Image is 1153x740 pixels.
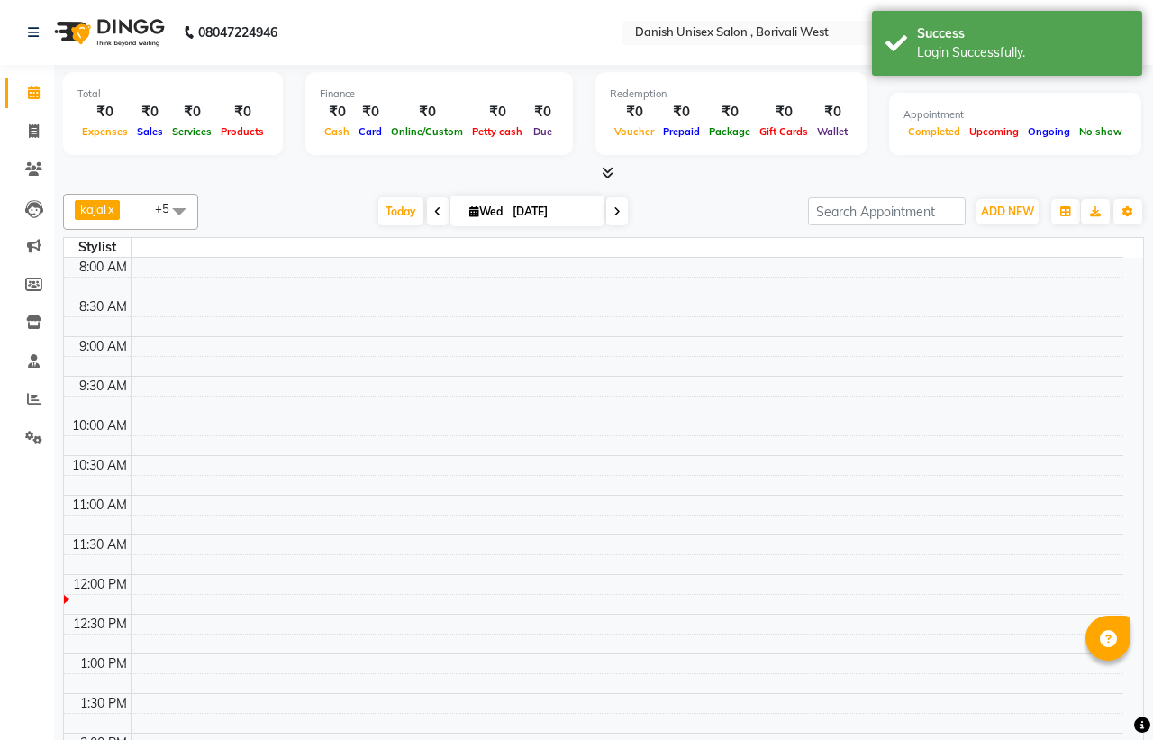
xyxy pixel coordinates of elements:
[76,297,131,316] div: 8:30 AM
[216,125,268,138] span: Products
[320,125,354,138] span: Cash
[320,87,558,102] div: Finance
[76,377,131,396] div: 9:30 AM
[77,125,132,138] span: Expenses
[77,102,132,123] div: ₹0
[354,102,386,123] div: ₹0
[320,102,354,123] div: ₹0
[155,201,183,215] span: +5
[80,202,106,216] span: kajal
[106,202,114,216] a: x
[216,102,268,123] div: ₹0
[76,337,131,356] div: 9:00 AM
[1023,125,1075,138] span: Ongoing
[386,125,468,138] span: Online/Custom
[981,205,1034,218] span: ADD NEW
[378,197,423,225] span: Today
[658,125,704,138] span: Prepaid
[813,102,852,123] div: ₹0
[529,125,557,138] span: Due
[132,102,168,123] div: ₹0
[1075,125,1127,138] span: No show
[68,456,131,475] div: 10:30 AM
[64,238,131,257] div: Stylist
[68,416,131,435] div: 10:00 AM
[77,694,131,713] div: 1:30 PM
[527,102,558,123] div: ₹0
[46,7,169,58] img: logo
[68,535,131,554] div: 11:30 AM
[755,125,813,138] span: Gift Cards
[610,125,658,138] span: Voucher
[903,107,1127,123] div: Appointment
[658,102,704,123] div: ₹0
[68,496,131,515] div: 11:00 AM
[77,87,268,102] div: Total
[77,654,131,673] div: 1:00 PM
[704,125,755,138] span: Package
[755,102,813,123] div: ₹0
[468,125,527,138] span: Petty cash
[976,199,1039,224] button: ADD NEW
[198,7,277,58] b: 08047224946
[917,43,1129,62] div: Login Successfully.
[354,125,386,138] span: Card
[168,125,216,138] span: Services
[69,615,131,634] div: 12:30 PM
[386,102,468,123] div: ₹0
[69,575,131,594] div: 12:00 PM
[813,125,852,138] span: Wallet
[704,102,755,123] div: ₹0
[168,102,216,123] div: ₹0
[965,125,1023,138] span: Upcoming
[610,102,658,123] div: ₹0
[76,258,131,277] div: 8:00 AM
[808,197,966,225] input: Search Appointment
[132,125,168,138] span: Sales
[610,87,852,102] div: Redemption
[507,198,597,225] input: 2025-09-03
[468,102,527,123] div: ₹0
[465,205,507,218] span: Wed
[917,24,1129,43] div: Success
[903,125,965,138] span: Completed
